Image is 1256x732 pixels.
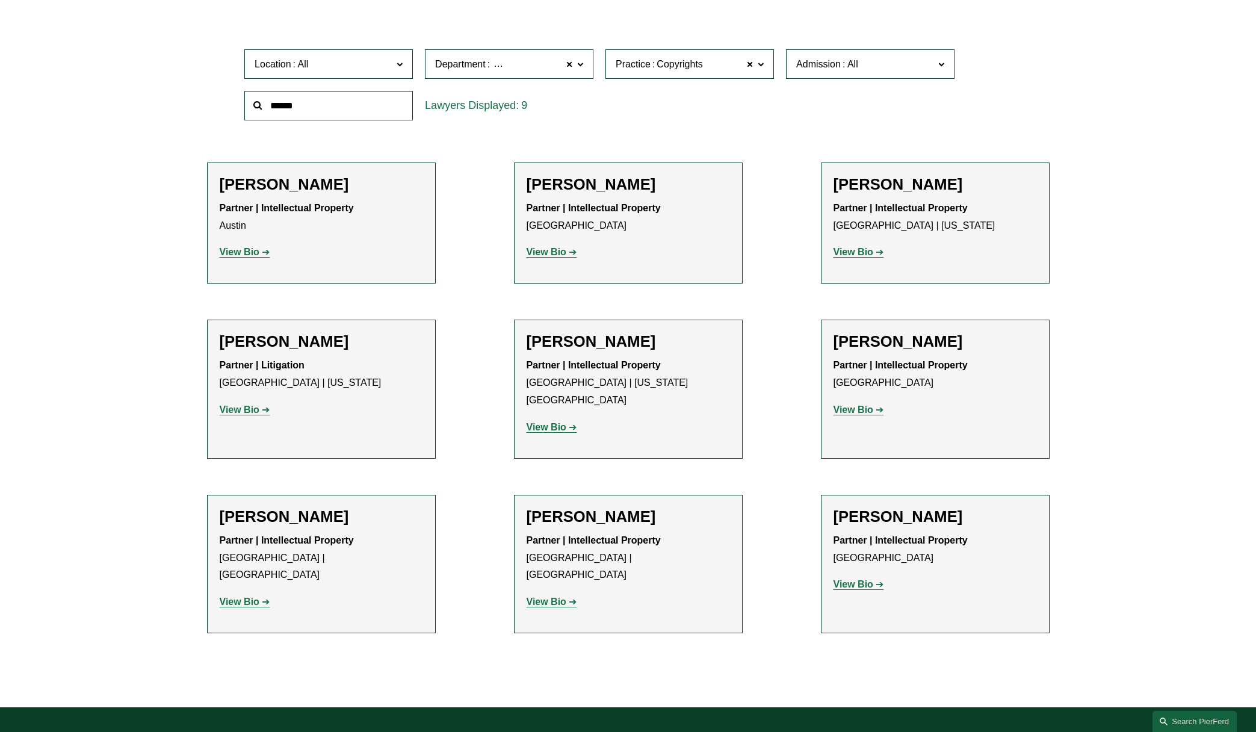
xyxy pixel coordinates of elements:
strong: View Bio [220,247,259,257]
strong: View Bio [834,405,873,415]
a: View Bio [527,247,577,257]
h2: [PERSON_NAME] [834,507,1037,526]
a: View Bio [834,247,884,257]
strong: View Bio [834,247,873,257]
a: View Bio [220,405,270,415]
p: [GEOGRAPHIC_DATA] | [US_STATE][GEOGRAPHIC_DATA] [527,357,730,409]
a: View Bio [220,247,270,257]
strong: View Bio [834,579,873,589]
span: Practice [616,59,651,69]
strong: View Bio [527,597,566,607]
a: View Bio [527,422,577,432]
strong: Partner | Intellectual Property [527,203,661,213]
a: View Bio [834,405,884,415]
h2: [PERSON_NAME] [527,332,730,351]
h2: [PERSON_NAME] [527,175,730,194]
p: [GEOGRAPHIC_DATA] [834,532,1037,567]
span: 9 [521,99,527,111]
strong: Partner | Intellectual Property [834,535,968,545]
strong: Partner | Intellectual Property [834,360,968,370]
p: [GEOGRAPHIC_DATA] [834,357,1037,392]
strong: View Bio [220,405,259,415]
strong: View Bio [527,247,566,257]
h2: [PERSON_NAME] [527,507,730,526]
span: Department [435,59,486,69]
strong: Partner | Intellectual Property [527,360,661,370]
span: Location [255,59,291,69]
p: [GEOGRAPHIC_DATA] | [US_STATE] [220,357,423,392]
strong: Partner | Intellectual Property [220,535,354,545]
strong: View Bio [220,597,259,607]
a: View Bio [220,597,270,607]
strong: Partner | Litigation [220,360,305,370]
p: [GEOGRAPHIC_DATA] | [GEOGRAPHIC_DATA] [220,532,423,584]
strong: Partner | Intellectual Property [834,203,968,213]
p: [GEOGRAPHIC_DATA] [527,200,730,235]
span: Admission [796,59,841,69]
strong: Partner | Intellectual Property [527,535,661,545]
a: View Bio [834,579,884,589]
p: [GEOGRAPHIC_DATA] | [GEOGRAPHIC_DATA] [527,532,730,584]
h2: [PERSON_NAME] [220,175,423,194]
span: Copyrights [657,57,702,72]
h2: [PERSON_NAME] [834,175,1037,194]
strong: View Bio [527,422,566,432]
h2: [PERSON_NAME] [834,332,1037,351]
h2: [PERSON_NAME] [220,507,423,526]
a: View Bio [527,597,577,607]
p: [GEOGRAPHIC_DATA] | [US_STATE] [834,200,1037,235]
span: Intellectual Property [492,57,577,72]
a: Search this site [1152,711,1237,732]
p: Austin [220,200,423,235]
strong: Partner | Intellectual Property [220,203,354,213]
h2: [PERSON_NAME] [220,332,423,351]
